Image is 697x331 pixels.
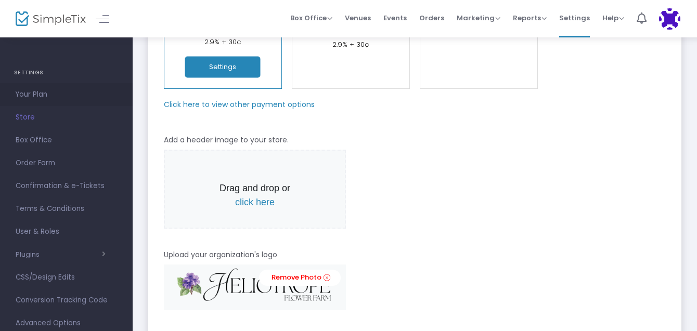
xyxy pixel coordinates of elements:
a: Remove Photo [259,270,341,286]
span: Confirmation & e-Tickets [16,179,117,193]
p: Drag and drop or [212,181,298,209]
span: Marketing [457,13,500,23]
span: Your Plan [16,88,117,101]
span: Venues [345,5,371,31]
m-panel-subtitle: Click here to view other payment options [164,99,315,110]
span: click here [235,197,275,207]
button: Plugins [16,250,106,259]
span: Order Form [16,156,117,170]
span: CSS/Design Edits [16,271,117,284]
h4: SETTINGS [14,62,119,83]
button: Settings [185,57,261,78]
span: Events [383,5,407,31]
span: Settings [559,5,590,31]
img: HFFlongform.png [164,264,346,311]
span: Transaction cost [322,30,379,39]
span: User & Roles [16,225,117,239]
span: Advanced Options [16,316,117,330]
span: Box Office [290,13,332,23]
span: Conversion Tracking Code [16,294,117,307]
span: Box Office [16,134,117,147]
span: Reports [513,13,547,23]
m-panel-subtitle: Add a header image to your store. [164,135,289,145]
span: Store [16,111,117,124]
span: 2.9% + 30¢ [332,39,369,49]
span: Orders [419,5,444,31]
span: Terms & Conditions [16,202,117,216]
span: Help [602,13,624,23]
span: 2.9% + 30¢ [204,37,241,47]
m-panel-subtitle: Upload your organization's logo [164,249,277,260]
